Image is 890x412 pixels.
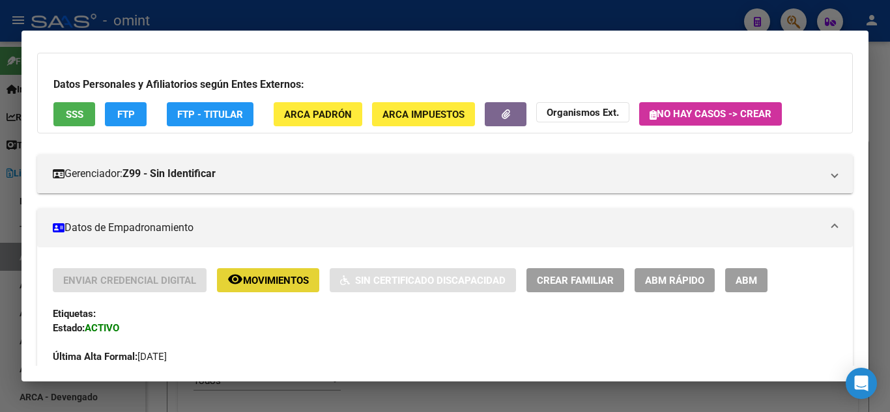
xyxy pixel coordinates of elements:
[330,268,516,292] button: Sin Certificado Discapacidad
[53,351,137,363] strong: Última Alta Formal:
[37,154,853,193] mat-expansion-panel-header: Gerenciador:Z99 - Sin Identificar
[372,102,475,126] button: ARCA Impuestos
[284,109,352,120] span: ARCA Padrón
[355,275,506,286] span: Sin Certificado Discapacidad
[382,109,465,120] span: ARCA Impuestos
[105,102,147,126] button: FTP
[53,308,96,320] strong: Etiquetas:
[217,268,319,292] button: Movimientos
[53,220,822,236] mat-panel-title: Datos de Empadronamiento
[547,107,619,118] strong: Organismos Ext.
[53,322,85,334] strong: Estado:
[243,275,309,286] span: Movimientos
[53,351,167,363] span: [DATE]
[53,77,837,92] h3: Datos Personales y Afiliatorios según Entes Externos:
[53,166,822,182] mat-panel-title: Gerenciador:
[536,102,629,122] button: Organismos Ext.
[53,268,207,292] button: Enviar Credencial Digital
[846,368,877,399] div: Open Intercom Messenger
[85,322,119,334] strong: ACTIVO
[274,102,362,126] button: ARCA Padrón
[526,268,624,292] button: Crear Familiar
[639,102,782,126] button: No hay casos -> Crear
[167,102,253,126] button: FTP - Titular
[53,102,95,126] button: SSS
[66,109,83,120] span: SSS
[63,275,196,286] span: Enviar Credencial Digital
[37,208,853,247] mat-expansion-panel-header: Datos de Empadronamiento
[725,268,768,292] button: ABM
[645,275,704,286] span: ABM Rápido
[117,109,135,120] span: FTP
[122,166,216,182] strong: Z99 - Sin Identificar
[537,275,614,286] span: Crear Familiar
[227,271,243,287] mat-icon: remove_red_eye
[650,108,771,120] span: No hay casos -> Crear
[177,109,243,120] span: FTP - Titular
[635,268,715,292] button: ABM Rápido
[736,275,757,286] span: ABM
